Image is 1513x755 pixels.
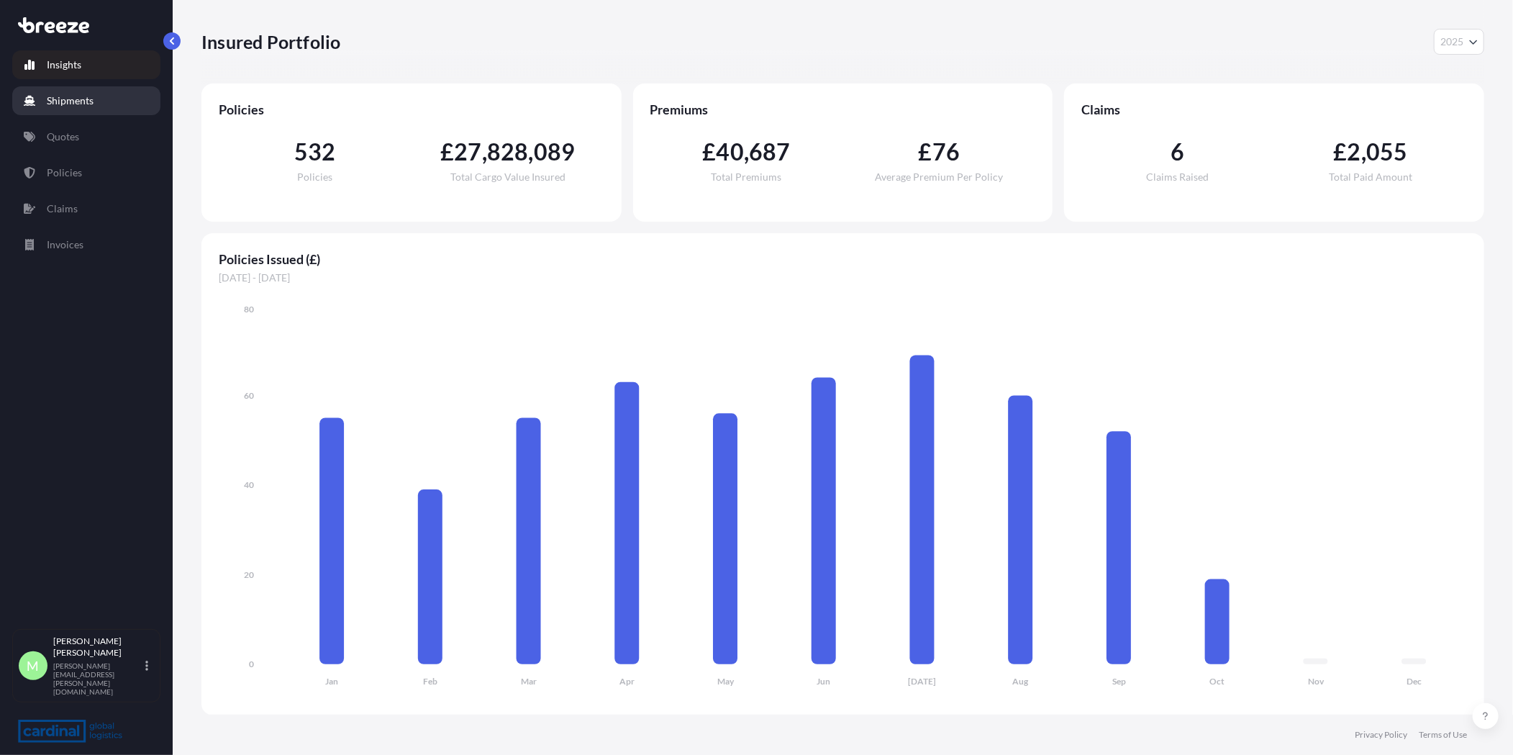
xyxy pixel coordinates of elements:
[47,58,81,72] p: Insights
[908,677,936,687] tspan: [DATE]
[482,140,487,163] span: ,
[297,172,332,182] span: Policies
[1419,729,1467,741] a: Terms of Use
[12,230,160,259] a: Invoices
[749,140,791,163] span: 687
[244,479,254,490] tspan: 40
[919,140,932,163] span: £
[1348,140,1361,163] span: 2
[717,677,735,687] tspan: May
[47,202,78,216] p: Claims
[27,659,40,673] span: M
[650,101,1036,118] span: Premiums
[47,130,79,144] p: Quotes
[1171,140,1185,163] span: 6
[423,677,437,687] tspan: Feb
[18,720,122,743] img: organization-logo
[440,140,454,163] span: £
[1112,677,1126,687] tspan: Sep
[12,86,160,115] a: Shipments
[534,140,576,163] span: 089
[487,140,529,163] span: 828
[1407,677,1422,687] tspan: Dec
[12,122,160,151] a: Quotes
[521,677,537,687] tspan: Mar
[219,271,1467,285] span: [DATE] - [DATE]
[219,101,604,118] span: Policies
[1013,677,1030,687] tspan: Aug
[450,172,565,182] span: Total Cargo Value Insured
[1366,140,1408,163] span: 055
[1355,729,1407,741] a: Privacy Policy
[1081,101,1467,118] span: Claims
[201,30,340,53] p: Insured Portfolio
[53,661,142,696] p: [PERSON_NAME][EMAIL_ADDRESS][PERSON_NAME][DOMAIN_NAME]
[294,140,336,163] span: 532
[1361,140,1366,163] span: ,
[244,390,254,401] tspan: 60
[875,172,1003,182] span: Average Premium Per Policy
[244,304,254,315] tspan: 80
[12,194,160,223] a: Claims
[1329,172,1412,182] span: Total Paid Amount
[325,677,338,687] tspan: Jan
[1434,29,1484,55] button: Year Selector
[744,140,749,163] span: ,
[1210,677,1225,687] tspan: Oct
[619,677,635,687] tspan: Apr
[1440,35,1463,49] span: 2025
[47,238,83,252] p: Invoices
[1147,172,1209,182] span: Claims Raised
[717,140,744,163] span: 40
[1308,677,1325,687] tspan: Nov
[932,140,960,163] span: 76
[12,50,160,79] a: Insights
[47,94,94,108] p: Shipments
[702,140,716,163] span: £
[249,659,254,669] tspan: 0
[12,158,160,187] a: Policies
[53,636,142,659] p: [PERSON_NAME] [PERSON_NAME]
[47,166,82,180] p: Policies
[244,569,254,580] tspan: 20
[712,172,782,182] span: Total Premiums
[529,140,534,163] span: ,
[454,140,481,163] span: 27
[219,250,1467,268] span: Policies Issued (£)
[817,677,831,687] tspan: Jun
[1334,140,1348,163] span: £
